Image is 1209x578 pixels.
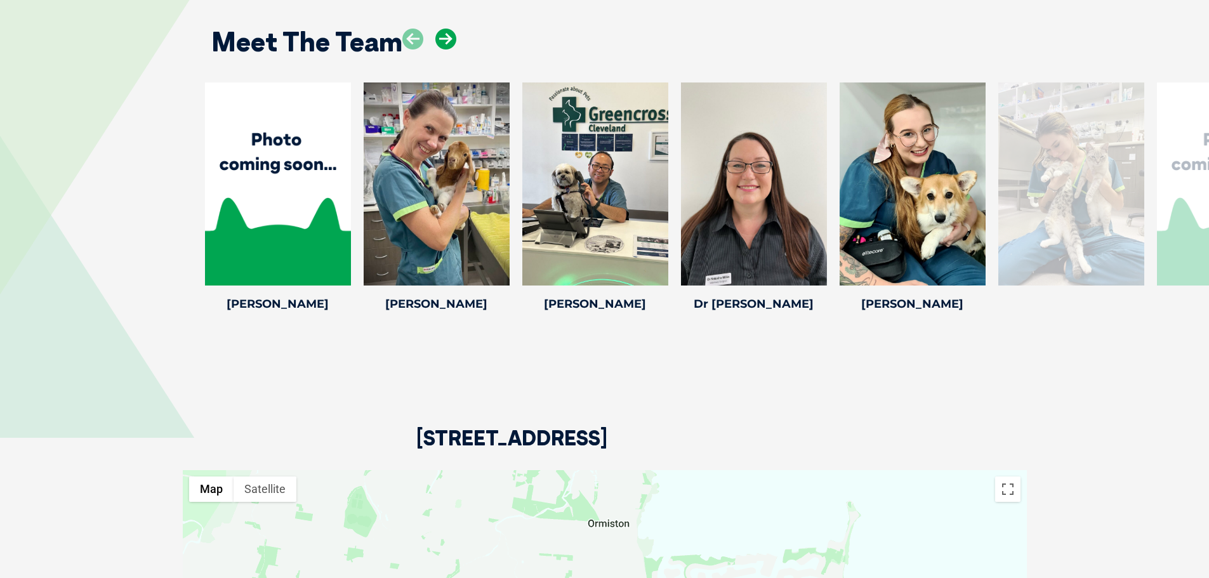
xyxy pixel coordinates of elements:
[234,476,296,502] button: Show satellite imagery
[205,298,351,310] h4: [PERSON_NAME]
[522,298,668,310] h4: [PERSON_NAME]
[189,476,234,502] button: Show street map
[681,298,827,310] h4: Dr [PERSON_NAME]
[416,428,607,470] h2: [STREET_ADDRESS]
[211,29,402,55] h2: Meet The Team
[995,476,1021,502] button: Toggle fullscreen view
[364,298,510,310] h4: [PERSON_NAME]
[840,298,986,310] h4: [PERSON_NAME]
